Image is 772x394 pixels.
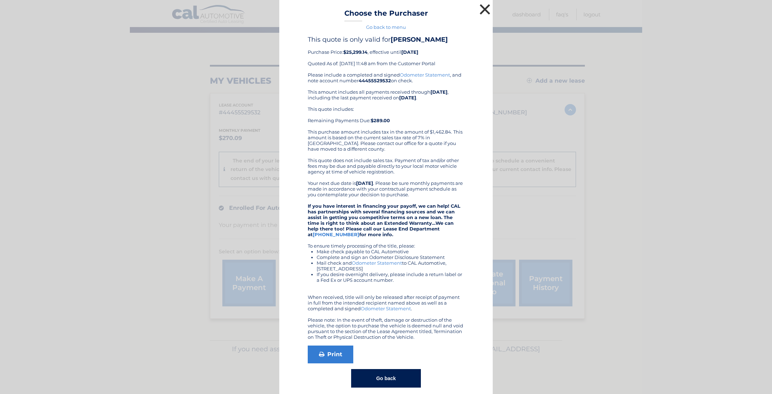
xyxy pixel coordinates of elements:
b: [DATE] [356,180,373,186]
div: Please include a completed and signed , and note account number on check. This amount includes al... [308,72,464,340]
a: Print [308,346,353,363]
a: Odometer Statement [400,72,450,78]
li: If you desire overnight delivery, please include a return label or a Fed Ex or UPS account number. [317,271,464,283]
h4: This quote is only valid for [308,36,464,43]
a: Go back to menu [366,24,406,30]
strong: If you have interest in financing your payoff, we can help! CAL has partnerships with several fin... [308,203,460,237]
button: × [478,2,492,16]
h3: Choose the Purchaser [344,9,428,21]
b: [DATE] [401,49,418,55]
a: Odometer Statement [352,260,402,266]
a: [PHONE_NUMBER] [313,232,359,237]
div: Purchase Price: , effective until Quoted As of: [DATE] 11:48 am from the Customer Portal [308,36,464,72]
li: Mail check and to CAL Automotive, [STREET_ADDRESS] [317,260,464,271]
li: Make check payable to CAL Automotive [317,249,464,254]
b: [DATE] [430,89,448,95]
div: This quote includes: Remaining Payments Due: This purchase amount includes tax in the amount of $... [308,106,464,152]
b: [DATE] [399,95,416,100]
a: Odometer Statement [361,306,411,311]
button: Go back [351,369,421,388]
b: $25,299.14 [343,49,368,55]
b: [PERSON_NAME] [391,36,448,43]
b: $289.00 [371,118,390,123]
b: 44455529532 [359,78,391,83]
li: Complete and sign an Odometer Disclosure Statement [317,254,464,260]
